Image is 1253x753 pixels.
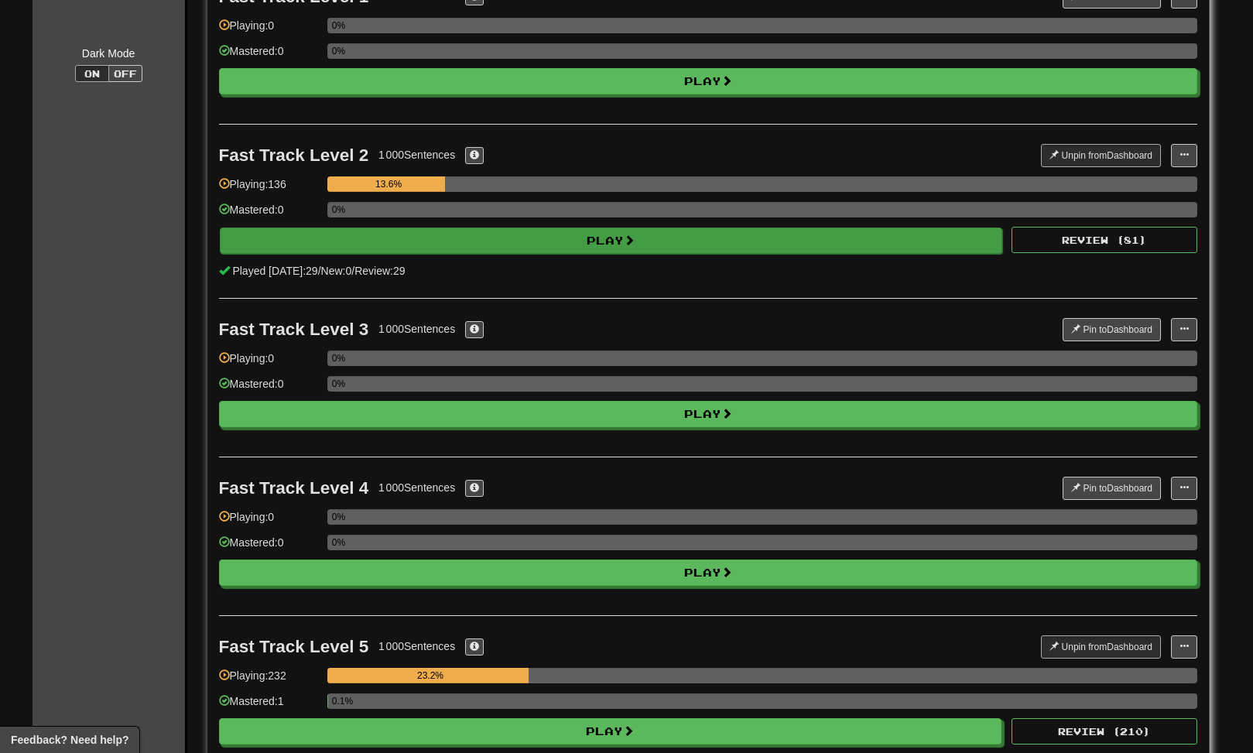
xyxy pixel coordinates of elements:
[378,638,455,654] div: 1 000 Sentences
[219,202,320,228] div: Mastered: 0
[219,320,369,339] div: Fast Track Level 3
[1063,318,1161,341] button: Pin toDashboard
[219,176,320,202] div: Playing: 136
[219,693,320,719] div: Mastered: 1
[351,265,354,277] span: /
[219,43,320,69] div: Mastered: 0
[219,535,320,560] div: Mastered: 0
[378,480,455,495] div: 1 000 Sentences
[219,18,320,43] div: Playing: 0
[1063,477,1161,500] button: Pin toDashboard
[332,176,446,192] div: 13.6%
[219,401,1197,427] button: Play
[44,46,173,61] div: Dark Mode
[354,265,405,277] span: Review: 29
[378,321,455,337] div: 1 000 Sentences
[1012,718,1197,744] button: Review (210)
[220,228,1003,254] button: Play
[219,376,320,402] div: Mastered: 0
[232,265,317,277] span: Played [DATE]: 29
[219,145,369,165] div: Fast Track Level 2
[219,668,320,693] div: Playing: 232
[318,265,321,277] span: /
[219,351,320,376] div: Playing: 0
[11,732,128,748] span: Open feedback widget
[219,509,320,535] div: Playing: 0
[75,65,109,82] button: On
[378,147,455,163] div: 1 000 Sentences
[219,560,1197,586] button: Play
[219,478,369,498] div: Fast Track Level 4
[1041,635,1161,659] button: Unpin fromDashboard
[332,668,529,683] div: 23.2%
[321,265,352,277] span: New: 0
[1012,227,1197,253] button: Review (81)
[108,65,142,82] button: Off
[219,68,1197,94] button: Play
[219,718,1002,744] button: Play
[1041,144,1161,167] button: Unpin fromDashboard
[219,637,369,656] div: Fast Track Level 5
